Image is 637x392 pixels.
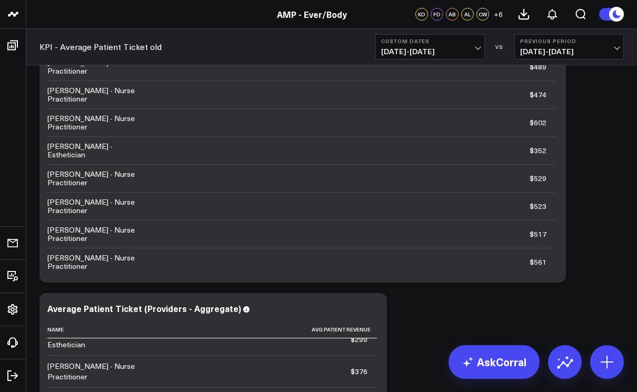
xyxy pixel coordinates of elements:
td: [PERSON_NAME] - Nurse Practitioner [47,248,153,276]
td: [PERSON_NAME] - Nurse Practitioner [47,53,153,81]
a: AMP - Ever/Body [277,8,347,20]
div: CW [476,8,489,21]
div: $474 [530,89,546,100]
div: $602 [530,117,546,128]
td: [PERSON_NAME] - Nurse Practitioner [47,108,153,136]
td: [PERSON_NAME] - Nurse Practitioner [47,164,153,192]
button: Previous Period[DATE]-[DATE] [514,34,624,59]
div: $529 [530,173,546,184]
span: + 6 [494,11,503,18]
div: [PERSON_NAME] - Esthetician [47,329,143,350]
div: KD [415,8,428,21]
div: VS [490,44,509,50]
button: +6 [492,8,504,21]
div: Average Patient Ticket (Providers - Aggregate) [47,303,241,314]
a: AskCorral [449,345,540,379]
td: [PERSON_NAME] - Nurse Practitioner [47,220,153,248]
th: Avg Patient Revenue [153,321,377,338]
div: $523 [530,201,546,212]
td: [PERSON_NAME] - Nurse Practitioner [47,81,153,108]
a: KPI - Average Patient Ticket old [39,41,162,53]
div: $376 [351,366,367,377]
div: $561 [530,257,546,267]
td: [PERSON_NAME] - Esthetician [47,136,153,164]
b: Custom Dates [381,38,479,44]
b: Previous Period [520,38,618,44]
div: $489 [530,62,546,72]
div: AL [461,8,474,21]
td: [PERSON_NAME] - Nurse Practitioner [47,192,153,220]
span: [DATE] - [DATE] [381,47,479,56]
div: $517 [530,229,546,239]
span: [DATE] - [DATE] [520,47,618,56]
div: [PERSON_NAME] - Nurse Practitioner [47,361,143,382]
div: FD [431,8,443,21]
button: Custom Dates[DATE]-[DATE] [375,34,485,59]
div: AB [446,8,459,21]
div: $352 [530,145,546,156]
div: $299 [351,334,367,345]
th: Name [47,321,153,338]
